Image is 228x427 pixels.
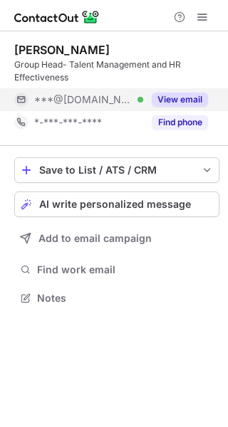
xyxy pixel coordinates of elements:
[34,93,133,106] span: ***@[DOMAIN_NAME]
[39,199,191,210] span: AI write personalized message
[14,157,219,183] button: save-profile-one-click
[14,260,219,280] button: Find work email
[37,292,214,305] span: Notes
[14,43,110,57] div: [PERSON_NAME]
[37,263,214,276] span: Find work email
[14,226,219,251] button: Add to email campaign
[152,93,208,107] button: Reveal Button
[14,191,219,217] button: AI write personalized message
[39,164,195,176] div: Save to List / ATS / CRM
[14,58,219,84] div: Group Head- Talent Management and HR Effectiveness
[152,115,208,130] button: Reveal Button
[14,288,219,308] button: Notes
[14,9,100,26] img: ContactOut v5.3.10
[38,233,152,244] span: Add to email campaign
